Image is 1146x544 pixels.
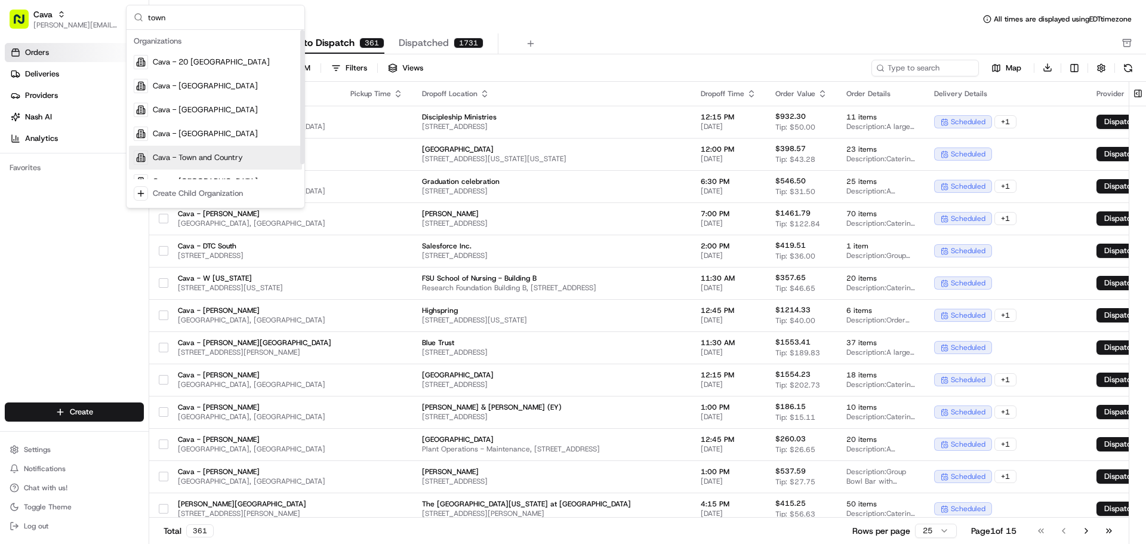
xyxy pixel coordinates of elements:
[701,380,756,389] span: [DATE]
[402,63,423,73] span: Views
[852,525,910,537] p: Rows per page
[775,316,815,325] span: Tip: $40.00
[12,174,31,193] img: Grace Nketiah
[871,60,979,76] input: Type to search
[1096,373,1143,387] button: Dispatch
[951,278,985,288] span: scheduled
[701,122,756,131] span: [DATE]
[701,444,756,454] span: [DATE]
[1096,308,1143,322] button: Dispatch
[178,467,331,477] span: Cava - [PERSON_NAME]
[951,214,985,223] span: scheduled
[178,435,331,444] span: Cava - [PERSON_NAME]
[422,338,682,348] span: Blue Trust
[422,186,682,196] span: [STREET_ADDRESS]
[5,86,149,105] a: Providers
[24,483,67,493] span: Chat with us!
[846,241,915,251] span: 1 item
[846,122,915,131] span: Description: A large catering order for 40 people, featuring a variety of group bowl bars with gr...
[101,268,110,278] div: 💻
[178,509,331,518] span: [STREET_ADDRESS][PERSON_NAME]
[25,114,47,136] img: 1724597045416-56b7ee45-8013-43a0-a6f9-03cb97ddad50
[951,311,985,320] span: scheduled
[25,47,49,58] span: Orders
[5,129,149,148] a: Analytics
[1006,63,1021,73] span: Map
[951,439,985,449] span: scheduled
[24,502,72,512] span: Toggle Theme
[775,434,806,444] span: $260.03
[701,186,756,196] span: [DATE]
[994,212,1016,225] div: + 1
[5,460,144,477] button: Notifications
[24,445,51,454] span: Settings
[775,89,827,99] div: Order Value
[178,338,331,348] span: Cava - [PERSON_NAME][GEOGRAPHIC_DATA]
[178,402,331,412] span: Cava - [PERSON_NAME]
[775,305,811,315] span: $1214.33
[12,114,33,136] img: 1736555255976-a54dd68f-1ca7-489b-9aae-adbdc363a1c4
[422,209,682,219] span: [PERSON_NAME]
[846,186,915,196] span: Description: A catering order for 25 people, featuring a Group Bowl Bar with Harissa Honey Chicke...
[178,412,331,422] span: [GEOGRAPHIC_DATA], [GEOGRAPHIC_DATA]
[846,509,915,518] span: Description: Catering order with chicken & rice bowls, falafel crunch bowls, and still water for ...
[951,117,985,127] span: scheduled
[422,273,682,283] span: FSU School of Nursing - Building B
[701,467,756,477] span: 1:00 PM
[422,219,682,228] span: [STREET_ADDRESS]
[775,273,806,282] span: $357.65
[12,268,21,278] div: 📗
[350,89,403,99] div: Pickup Time
[951,343,985,352] span: scheduled
[701,177,756,186] span: 6:30 PM
[775,413,815,422] span: Tip: $15.11
[422,241,682,251] span: Salesforce Inc.
[1096,147,1143,161] button: Dispatch
[178,477,331,486] span: [GEOGRAPHIC_DATA], [GEOGRAPHIC_DATA]
[12,12,36,36] img: Nash
[846,89,915,99] div: Order Details
[84,296,144,305] a: Powered byPylon
[846,402,915,412] span: 10 items
[5,158,144,177] div: Favorites
[701,154,756,164] span: [DATE]
[775,208,811,218] span: $1461.79
[422,112,682,122] span: Discipleship Ministries
[5,64,149,84] a: Deliveries
[775,112,806,121] span: $932.30
[5,402,144,422] button: Create
[422,177,682,186] span: Graduation celebration
[422,380,682,389] span: [STREET_ADDRESS]
[106,217,130,227] span: [DATE]
[951,504,985,514] span: scheduled
[701,477,756,486] span: [DATE]
[971,525,1016,537] div: Page 1 of 15
[25,112,52,122] span: Nash AI
[701,338,756,348] span: 11:30 AM
[113,267,192,279] span: API Documentation
[422,499,682,509] span: The [GEOGRAPHIC_DATA][US_STATE] at [GEOGRAPHIC_DATA]
[5,43,149,62] a: Orders
[994,470,1016,483] div: + 1
[1120,60,1136,76] button: Refresh
[775,241,806,250] span: $419.51
[178,273,331,283] span: Cava - W [US_STATE]
[359,38,384,48] div: 361
[5,107,149,127] a: Nash AI
[775,219,820,229] span: Tip: $122.84
[846,435,915,444] span: 20 items
[951,407,985,417] span: scheduled
[153,57,270,67] span: Cava - 20 [GEOGRAPHIC_DATA]
[127,30,304,208] div: Suggestions
[775,348,820,358] span: Tip: $189.83
[422,89,682,99] div: Dropoff Location
[422,315,682,325] span: [STREET_ADDRESS][US_STATE]
[203,118,217,132] button: Start new chat
[846,315,915,325] span: Description: Order includes 3x GROUP BOWL BAR - Grilled Chicken and 3x GROUP BOWL BAR - Grilled S...
[24,186,33,195] img: 1736555255976-a54dd68f-1ca7-489b-9aae-adbdc363a1c4
[701,112,756,122] span: 12:15 PM
[701,435,756,444] span: 12:45 PM
[846,209,915,219] span: 70 items
[31,77,197,90] input: Clear
[178,251,331,260] span: [STREET_ADDRESS]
